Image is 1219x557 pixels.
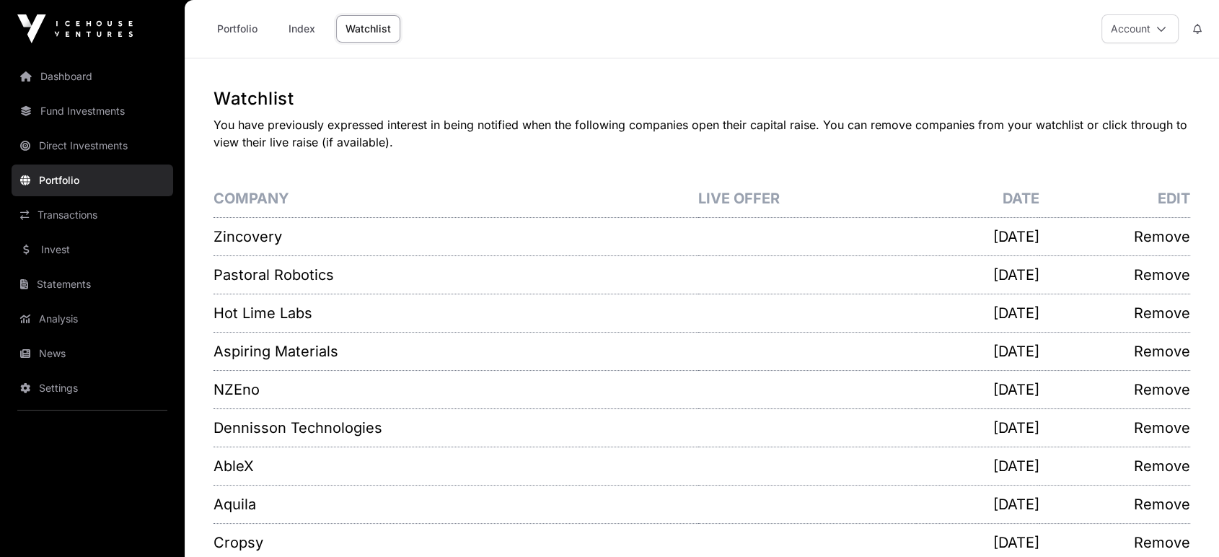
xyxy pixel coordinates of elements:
a: Remove [1039,380,1190,400]
p: [DATE] [916,456,1039,476]
p: [DATE] [916,494,1039,514]
a: Fund Investments [12,95,173,127]
a: Remove [1039,227,1190,247]
a: Zincovery [214,227,698,247]
th: Edit [1039,180,1190,218]
a: AbleX [214,456,698,476]
a: Dashboard [12,61,173,92]
a: Transactions [12,199,173,231]
a: Direct Investments [12,130,173,162]
h1: Watchlist [214,87,1190,110]
a: Aspiring Materials [214,341,698,361]
a: Statements [12,268,173,300]
a: Index [273,15,330,43]
iframe: Chat Widget [1147,488,1219,557]
p: [DATE] [916,303,1039,323]
p: [DATE] [916,532,1039,553]
a: Remove [1039,265,1190,285]
a: Remove [1039,532,1190,553]
a: Settings [12,372,173,404]
a: Dennisson Technologies [214,418,698,438]
a: Portfolio [12,165,173,196]
a: Remove [1039,303,1190,323]
a: Portfolio [208,15,267,43]
th: Live Offer [698,180,916,218]
button: Account [1101,14,1179,43]
p: [DATE] [916,418,1039,438]
a: Watchlist [336,15,400,43]
p: You have previously expressed interest in being notified when the following companies open their ... [214,116,1190,151]
a: Pastoral Robotics [214,265,698,285]
a: NZEno [214,380,698,400]
a: Hot Lime Labs [214,303,698,323]
img: Icehouse Ventures Logo [17,14,133,43]
a: Remove [1039,418,1190,438]
a: Aquila [214,494,698,514]
th: Company [214,180,698,218]
a: Remove [1039,341,1190,361]
th: Date [916,180,1039,218]
a: Cropsy [214,532,698,553]
a: Remove [1039,456,1190,476]
a: News [12,338,173,369]
p: [DATE] [916,265,1039,285]
a: Invest [12,234,173,266]
p: [DATE] [916,227,1039,247]
p: [DATE] [916,380,1039,400]
a: Remove [1039,494,1190,514]
p: [DATE] [916,341,1039,361]
a: Analysis [12,303,173,335]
